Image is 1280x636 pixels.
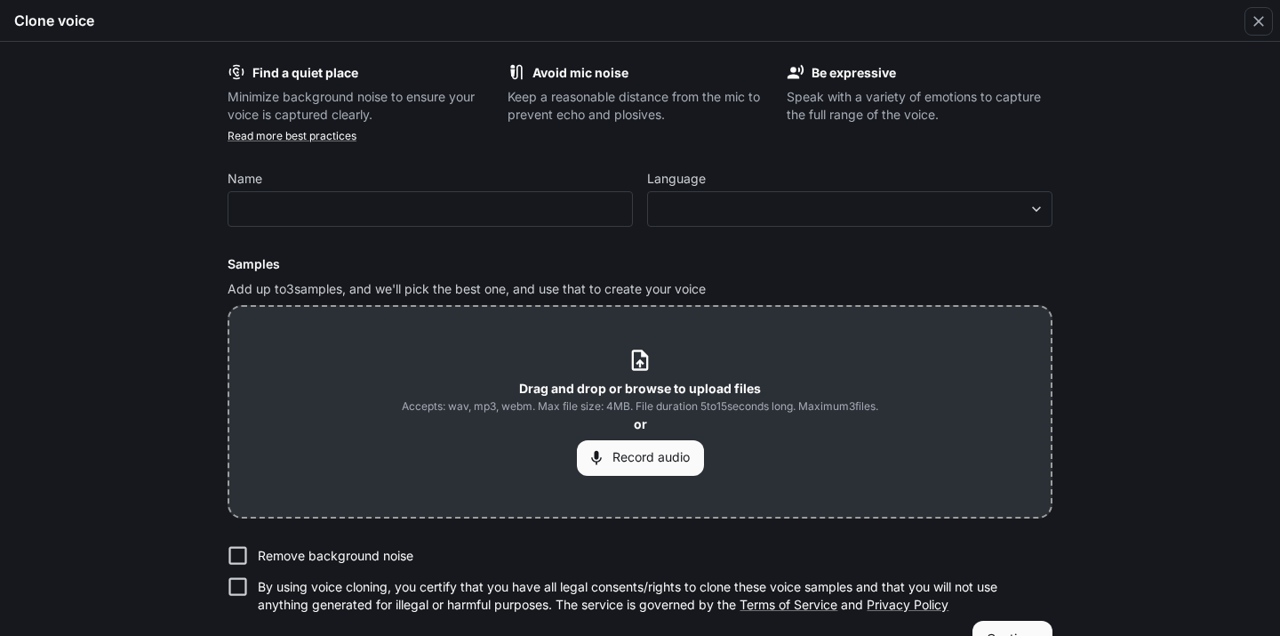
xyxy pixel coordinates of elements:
[258,547,413,565] p: Remove background noise
[252,65,358,80] b: Find a quiet place
[647,173,706,185] p: Language
[519,381,761,396] b: Drag and drop or browse to upload files
[867,597,948,612] a: Privacy Policy
[402,398,878,415] span: Accepts: wav, mp3, webm. Max file size: 4MB. File duration 5 to 15 seconds long. Maximum 3 files.
[577,440,704,476] button: Record audio
[634,416,647,431] b: or
[787,88,1052,124] p: Speak with a variety of emotions to capture the full range of the voice.
[228,173,262,185] p: Name
[228,255,1052,273] h6: Samples
[258,578,1038,614] p: By using voice cloning, you certify that you have all legal consents/rights to clone these voice ...
[648,200,1052,218] div: ​
[228,129,356,142] a: Read more best practices
[532,65,628,80] b: Avoid mic noise
[812,65,896,80] b: Be expressive
[228,88,493,124] p: Minimize background noise to ensure your voice is captured clearly.
[740,597,837,612] a: Terms of Service
[228,280,1052,298] p: Add up to 3 samples, and we'll pick the best one, and use that to create your voice
[14,11,94,30] h5: Clone voice
[508,88,773,124] p: Keep a reasonable distance from the mic to prevent echo and plosives.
